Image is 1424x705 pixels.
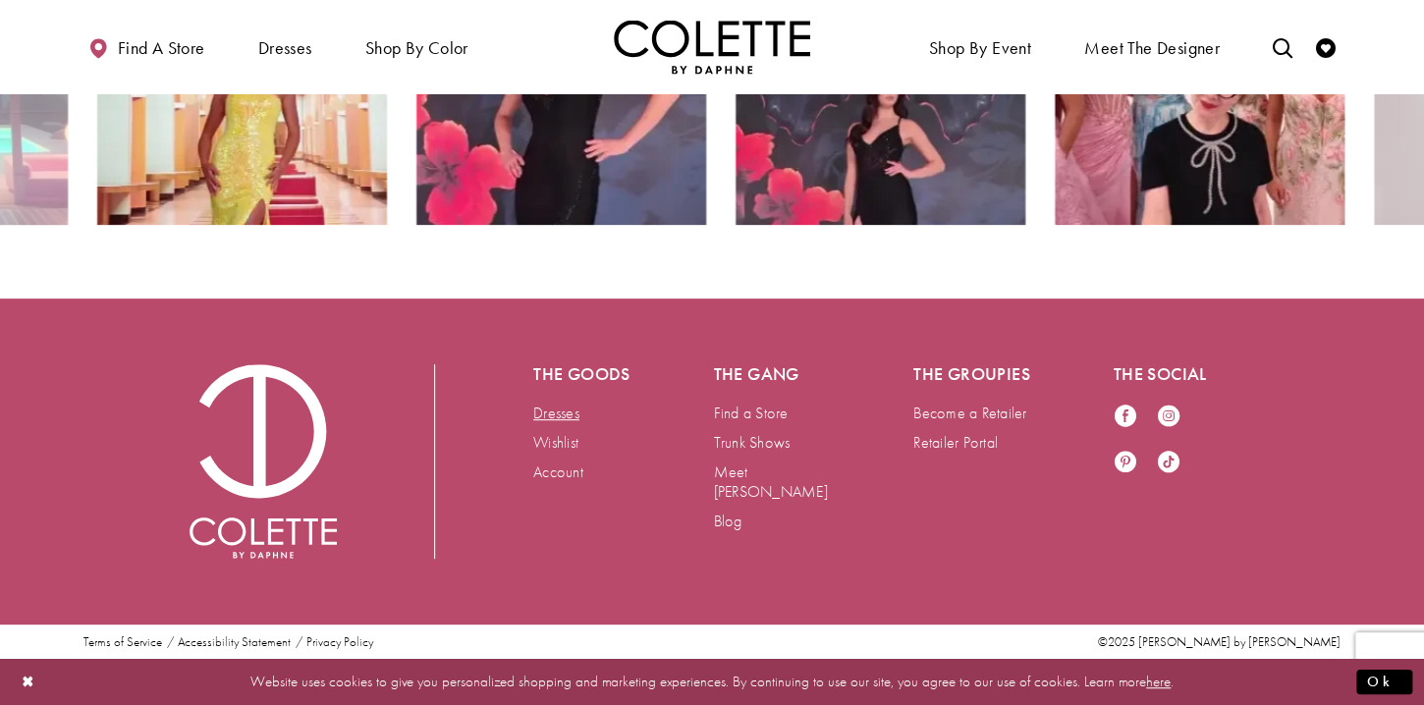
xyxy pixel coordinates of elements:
[1114,364,1235,384] h5: The social
[1157,450,1180,476] a: Visit our TikTok - Opens in new tab
[1311,20,1341,74] a: Check Wishlist
[714,511,742,531] a: Blog
[190,364,337,559] a: Visit Colette by Daphne Homepage
[1098,633,1341,650] span: ©2025 [PERSON_NAME] by [PERSON_NAME]
[1356,670,1412,694] button: Submit Dialog
[76,635,381,649] ul: Post footer menu
[913,432,998,453] a: Retailer Portal
[83,20,209,74] a: Find a store
[614,20,810,74] a: Visit Home Page
[1084,38,1220,58] span: Meet the designer
[83,635,162,649] a: Terms of Service
[253,20,317,74] span: Dresses
[365,38,468,58] span: Shop by color
[714,364,836,384] h5: The gang
[190,364,337,559] img: Colette by Daphne
[141,669,1283,695] p: Website uses cookies to give you personalized shopping and marketing experiences. By continuing t...
[913,403,1026,423] a: Become a Retailer
[12,665,45,699] button: Close Dialog
[913,364,1035,384] h5: The groupies
[1157,404,1180,430] a: Visit our Instagram - Opens in new tab
[118,38,205,58] span: Find a store
[1146,672,1171,691] a: here
[1114,404,1137,430] a: Visit our Facebook - Opens in new tab
[178,635,291,649] a: Accessibility Statement
[714,403,789,423] a: Find a Store
[1114,450,1137,476] a: Visit our Pinterest - Opens in new tab
[1268,20,1297,74] a: Toggle search
[360,20,473,74] span: Shop by color
[714,432,791,453] a: Trunk Shows
[614,20,810,74] img: Colette by Daphne
[714,461,828,502] a: Meet [PERSON_NAME]
[533,364,635,384] h5: The goods
[924,20,1036,74] span: Shop By Event
[1079,20,1225,74] a: Meet the designer
[533,461,583,482] a: Account
[1104,394,1210,486] ul: Follow us
[258,38,312,58] span: Dresses
[533,403,579,423] a: Dresses
[306,635,373,649] a: Privacy Policy
[929,38,1031,58] span: Shop By Event
[533,432,578,453] a: Wishlist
